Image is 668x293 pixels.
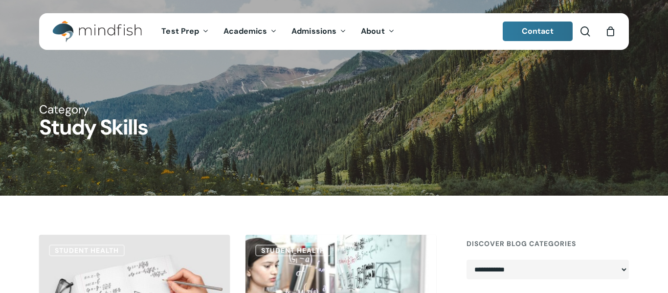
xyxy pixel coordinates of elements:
a: About [354,27,402,36]
h1: Study Skills [39,117,629,138]
span: Contact [522,26,554,36]
span: Academics [223,26,267,36]
h4: Discover Blog Categories [467,235,629,252]
span: Admissions [291,26,336,36]
a: Admissions [284,27,354,36]
span: Test Prep [161,26,199,36]
header: Main Menu [39,13,629,50]
span: About [361,26,385,36]
a: Student Health [49,245,125,256]
a: Contact [503,22,573,41]
a: Student Health [255,245,331,256]
nav: Main Menu [154,13,401,50]
a: Cart [605,26,616,37]
a: Academics [216,27,284,36]
span: Category [39,102,89,117]
a: Test Prep [154,27,216,36]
